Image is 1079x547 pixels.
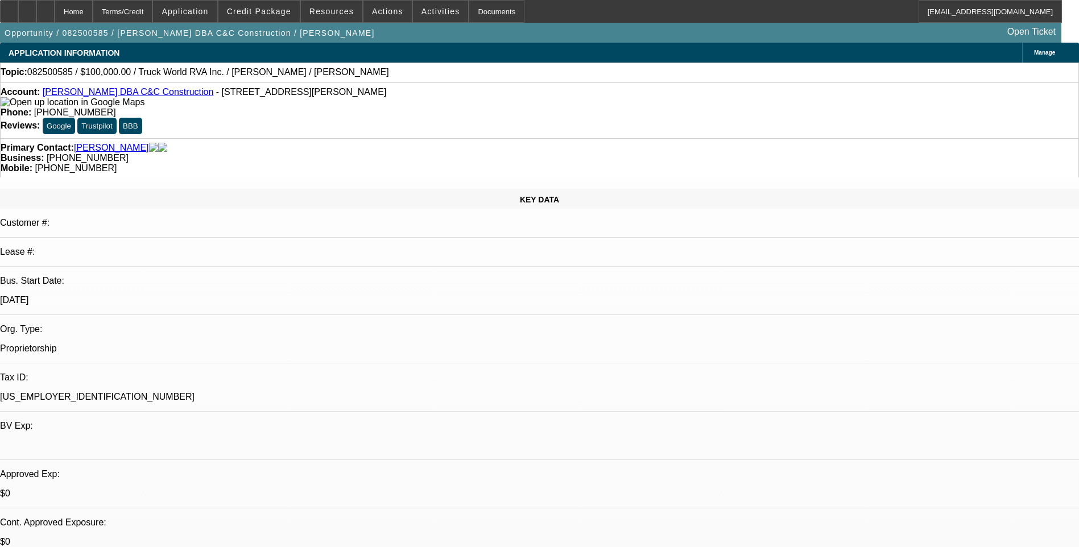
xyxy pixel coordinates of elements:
span: Credit Package [227,7,291,16]
button: Resources [301,1,362,22]
button: Credit Package [218,1,300,22]
button: Application [153,1,217,22]
a: View Google Maps [1,97,144,107]
span: 082500585 / $100,000.00 / Truck World RVA Inc. / [PERSON_NAME] / [PERSON_NAME] [27,67,389,77]
span: Manage [1034,49,1055,56]
span: Application [162,7,208,16]
button: Activities [413,1,469,22]
strong: Business: [1,153,44,163]
strong: Reviews: [1,121,40,130]
span: Actions [372,7,403,16]
strong: Primary Contact: [1,143,74,153]
strong: Mobile: [1,163,32,173]
button: Google [43,118,75,134]
span: - [STREET_ADDRESS][PERSON_NAME] [216,87,387,97]
button: BBB [119,118,142,134]
a: [PERSON_NAME] DBA C&C Construction [43,87,214,97]
span: KEY DATA [520,195,559,204]
span: APPLICATION INFORMATION [9,48,119,57]
img: facebook-icon.png [149,143,158,153]
img: Open up location in Google Maps [1,97,144,107]
span: [PHONE_NUMBER] [47,153,129,163]
span: [PHONE_NUMBER] [35,163,117,173]
span: [PHONE_NUMBER] [34,107,116,117]
span: Resources [309,7,354,16]
strong: Account: [1,87,40,97]
button: Actions [363,1,412,22]
img: linkedin-icon.png [158,143,167,153]
span: Opportunity / 082500585 / [PERSON_NAME] DBA C&C Construction / [PERSON_NAME] [5,28,375,38]
a: [PERSON_NAME] [74,143,149,153]
span: Activities [421,7,460,16]
strong: Topic: [1,67,27,77]
button: Trustpilot [77,118,116,134]
strong: Phone: [1,107,31,117]
a: Open Ticket [1003,22,1060,42]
